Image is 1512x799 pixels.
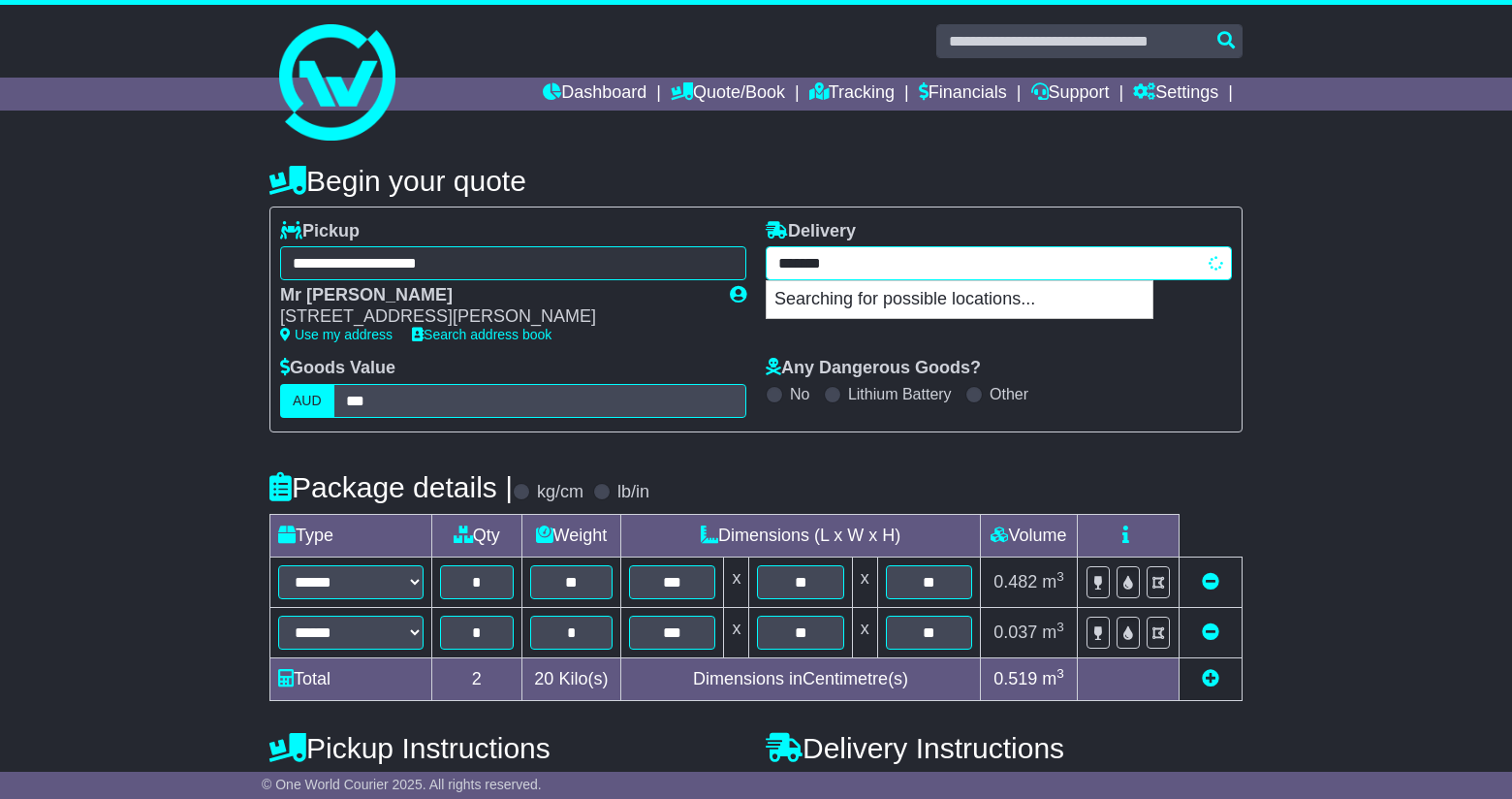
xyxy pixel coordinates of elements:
label: Goods Value [280,358,395,379]
a: Settings [1133,78,1218,111]
span: 0.482 [993,572,1037,591]
a: Quote/Book [671,78,785,111]
td: Kilo(s) [521,658,621,701]
td: x [852,557,877,607]
td: Type [270,514,432,557]
h4: Delivery Instructions [766,732,1243,764]
span: 0.037 [993,623,1037,642]
p: Searching for possible locations... [767,281,1152,318]
a: Remove this item [1202,623,1219,642]
td: x [724,607,749,657]
a: Financials [919,78,1007,111]
td: Weight [521,514,621,557]
label: Other [990,385,1028,403]
sup: 3 [1056,569,1064,584]
sup: 3 [1056,666,1064,681]
h4: Begin your quote [269,165,1243,197]
a: Search address book [412,327,551,342]
span: 0.519 [993,669,1037,688]
label: Delivery [766,221,856,242]
h4: Package details | [269,471,513,503]
td: Total [270,658,432,701]
span: m [1042,669,1064,688]
label: Any Dangerous Goods? [766,358,981,379]
label: No [790,385,809,403]
td: x [724,557,749,607]
td: Qty [432,514,522,557]
a: Dashboard [543,78,646,111]
a: Add new item [1202,669,1219,688]
td: Volume [980,514,1077,557]
a: Tracking [809,78,895,111]
span: m [1042,623,1064,642]
a: Support [1031,78,1110,111]
label: Pickup [280,221,360,242]
td: Dimensions in Centimetre(s) [621,658,981,701]
span: © One World Courier 2025. All rights reserved. [262,777,542,792]
span: 20 [534,669,553,688]
label: Lithium Battery [848,385,952,403]
div: Mr [PERSON_NAME] [280,285,710,306]
sup: 3 [1056,620,1064,634]
div: [STREET_ADDRESS][PERSON_NAME] [280,306,710,328]
label: AUD [280,384,334,418]
span: m [1042,572,1064,591]
td: 2 [432,658,522,701]
td: x [852,607,877,657]
label: lb/in [617,482,649,503]
a: Use my address [280,327,393,342]
h4: Pickup Instructions [269,732,746,764]
td: Dimensions (L x W x H) [621,514,981,557]
a: Remove this item [1202,572,1219,591]
label: kg/cm [537,482,583,503]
